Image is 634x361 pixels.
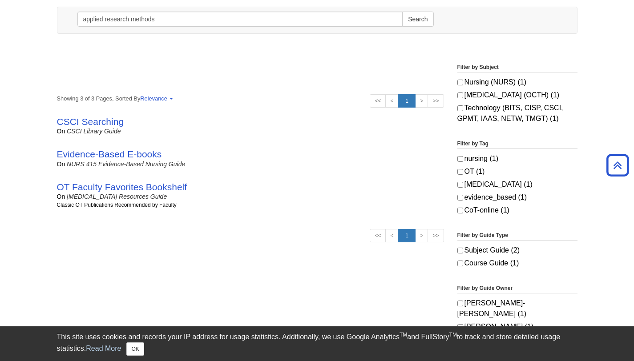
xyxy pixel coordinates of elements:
[457,103,577,124] label: Technology (BITS, CISP, CSCI, GPMT, IAAS, NETW, TMGT) (1)
[428,94,444,108] a: >>
[57,160,65,168] span: on
[457,166,577,177] label: OT (1)
[67,128,121,135] a: CSCI Library Guide
[400,332,407,338] sup: TM
[457,77,577,88] label: Nursing (NURS) (1)
[385,94,398,108] a: <
[457,258,577,269] label: Course Guide (1)
[67,160,185,168] a: NURS 415 Evidence-Based Nursing Guide
[457,105,463,111] input: Technology (BITS, CISP, CSCI, GPMT, IAAS, NETW, TMGT) (1)
[457,92,463,98] input: [MEDICAL_DATA] (OCTH) (1)
[457,245,577,256] label: Subject Guide (2)
[398,94,416,108] a: 1
[603,159,632,171] a: Back to Top
[457,90,577,100] label: [MEDICAL_DATA] (OCTH) (1)
[457,205,577,216] label: CoT-online (1)
[457,284,577,293] legend: Filter by Guide Owner
[67,193,167,200] a: [MEDICAL_DATA] Resources Guide
[57,94,444,103] strong: Showing 3 of 3 Pages, Sorted By
[57,149,162,159] a: Evidence-Based E-books
[457,169,463,175] input: OT (1)
[398,229,416,242] a: 1
[370,94,444,108] ul: Search Pagination
[457,63,577,72] legend: Filter by Subject
[457,179,577,190] label: [MEDICAL_DATA] (1)
[140,95,171,102] a: Relevance
[402,12,433,27] button: Search
[457,324,463,330] input: [PERSON_NAME] (1)
[457,140,577,149] legend: Filter by Tag
[57,182,187,192] a: OT Faculty Favorites Bookshelf
[457,298,577,319] label: [PERSON_NAME]-[PERSON_NAME] (1)
[449,332,457,338] sup: TM
[457,156,463,162] input: nursing (1)
[457,182,463,188] input: [MEDICAL_DATA] (1)
[370,229,444,242] ul: Search Pagination
[457,248,463,253] input: Subject Guide (2)
[457,192,577,203] label: evidence_based (1)
[457,195,463,201] input: evidence_based (1)
[457,301,463,306] input: [PERSON_NAME]-[PERSON_NAME] (1)
[57,193,65,200] span: on
[457,153,577,164] label: nursing (1)
[385,229,398,242] a: <
[415,229,428,242] a: >
[370,229,386,242] a: <<
[77,12,403,27] input: Enter Search Words
[57,128,65,135] span: on
[457,208,463,213] input: CoT-online (1)
[126,342,144,356] button: Close
[57,116,124,127] a: CSCI Searching
[415,94,428,108] a: >
[57,332,577,356] div: This site uses cookies and records your IP address for usage statistics. Additionally, we use Goo...
[457,231,577,241] legend: Filter by Guide Type
[428,229,444,242] a: >>
[457,321,577,332] label: [PERSON_NAME] (1)
[86,345,121,352] a: Read More
[457,80,463,85] input: Nursing (NURS) (1)
[457,261,463,266] input: Course Guide (1)
[370,94,386,108] a: <<
[57,201,444,213] div: Classic OT Publications Recommended by Faculty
